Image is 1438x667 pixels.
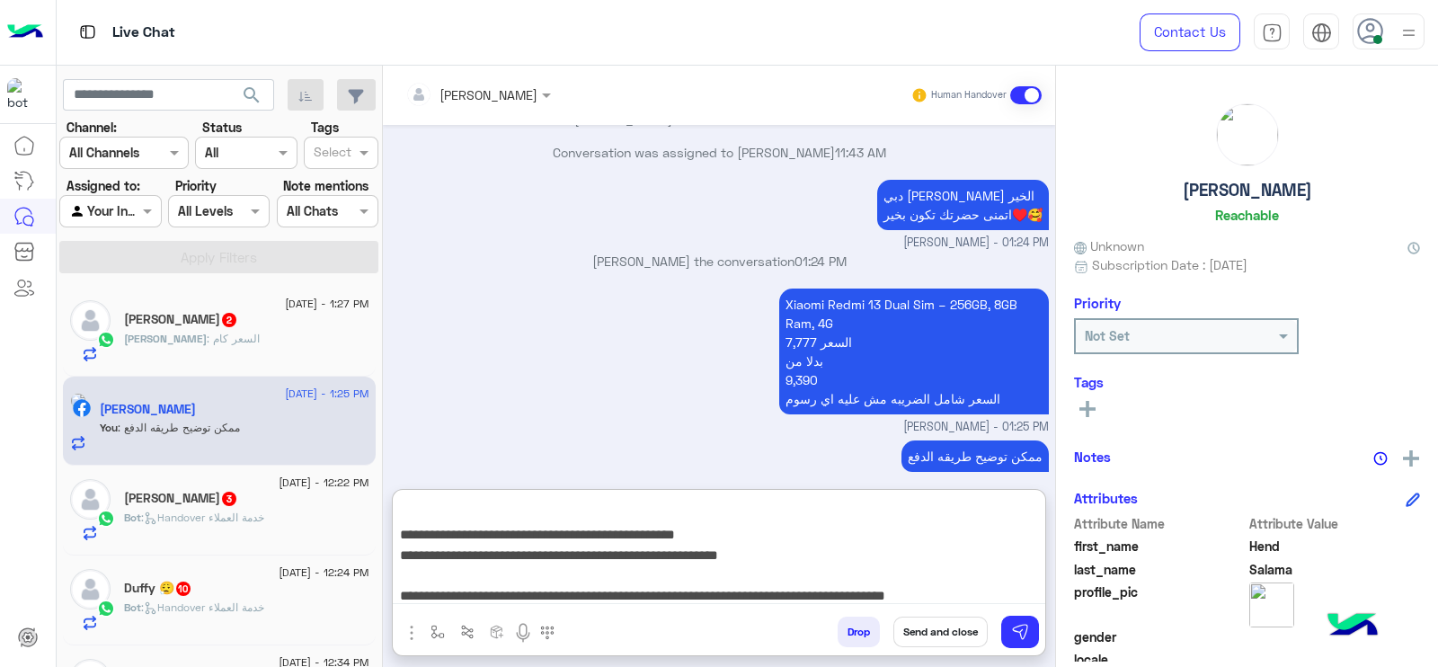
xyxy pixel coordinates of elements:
h5: ahmed Adel [124,312,238,327]
span: Attribute Value [1249,514,1421,533]
label: Priority [175,176,217,195]
img: tab [1311,22,1332,43]
img: make a call [540,626,555,640]
span: Attribute Name [1074,514,1246,533]
img: Facebook [73,399,91,417]
img: notes [1373,451,1388,466]
span: 11:43 AM [835,145,886,160]
img: hulul-logo.png [1321,595,1384,658]
label: Status [202,118,242,137]
span: [DATE] - 12:22 PM [279,475,368,491]
img: WhatsApp [97,600,115,618]
span: search [241,84,262,106]
span: gender [1074,627,1246,646]
span: null [1249,627,1421,646]
button: Trigger scenario [453,617,483,646]
span: [PERSON_NAME] - 01:25 PM [903,419,1049,436]
span: السعر كام [207,332,260,345]
img: create order [490,625,504,639]
span: Salama [1249,560,1421,579]
p: 11/9/2025, 1:24 PM [877,180,1049,230]
img: WhatsApp [97,510,115,528]
span: last_name [1074,560,1246,579]
span: [DATE] - 1:25 PM [285,386,368,402]
label: Assigned to: [67,176,140,195]
span: : Handover خدمة العملاء [141,600,264,614]
img: add [1403,450,1419,467]
button: search [230,79,274,118]
span: Bot [124,511,141,524]
h5: Ola Ali [124,491,238,506]
img: defaultAdmin.png [70,569,111,609]
button: Drop [838,617,880,647]
span: Hend [1249,537,1421,556]
p: [PERSON_NAME] the conversation [390,252,1049,271]
span: Bot [124,600,141,614]
span: 3 [222,492,236,506]
h5: Duffy 😮‍💨 [124,581,192,596]
span: 01:24 PM [794,253,847,269]
span: Unknown [1074,236,1144,255]
span: [PERSON_NAME] [124,332,207,345]
img: WhatsApp [97,331,115,349]
span: 10 [176,582,191,596]
label: Channel: [67,118,117,137]
img: send attachment [401,622,422,644]
span: [DATE] - 12:24 PM [279,565,368,581]
p: Conversation was assigned to [PERSON_NAME] [390,143,1049,162]
span: : Handover خدمة العملاء [141,511,264,524]
div: Select [311,142,351,165]
img: Trigger scenario [460,625,475,639]
span: [DATE] - 1:27 PM [285,296,368,312]
h6: Priority [1074,295,1121,311]
img: 1403182699927242 [7,78,40,111]
a: tab [1254,13,1290,51]
img: profile [1398,22,1420,44]
button: Apply Filters [59,241,378,273]
img: tab [1262,22,1283,43]
img: Logo [7,13,43,51]
h6: Tags [1074,374,1420,390]
label: Tags [311,118,339,137]
span: Subscription Date : [DATE] [1092,255,1247,274]
button: Send and close [893,617,988,647]
img: select flow [431,625,445,639]
img: tab [76,21,99,43]
img: picture [1249,583,1294,627]
p: 11/9/2025, 1:25 PM [901,440,1049,472]
h5: [PERSON_NAME] [1183,180,1312,200]
span: You [100,421,118,434]
img: defaultAdmin.png [70,479,111,520]
p: Live Chat [112,21,175,45]
span: [PERSON_NAME] - 01:24 PM [903,235,1049,252]
span: 2 [222,313,236,327]
span: profile_pic [1074,583,1246,624]
p: 11/9/2025, 1:25 PM [779,289,1049,414]
a: Contact Us [1140,13,1240,51]
img: defaultAdmin.png [70,300,111,341]
button: select flow [423,617,453,646]
h5: Hend Salama [100,402,196,417]
span: first_name [1074,537,1246,556]
img: send voice note [512,622,534,644]
button: create order [483,617,512,646]
h6: Notes [1074,449,1111,465]
label: Note mentions [283,176,368,195]
span: ممكن توضيح طريقه الدفع [118,421,240,434]
small: Human Handover [931,88,1007,102]
img: picture [70,393,86,409]
img: picture [1217,104,1278,165]
h6: Reachable [1215,207,1279,223]
img: send message [1011,623,1029,641]
h6: Attributes [1074,490,1138,506]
